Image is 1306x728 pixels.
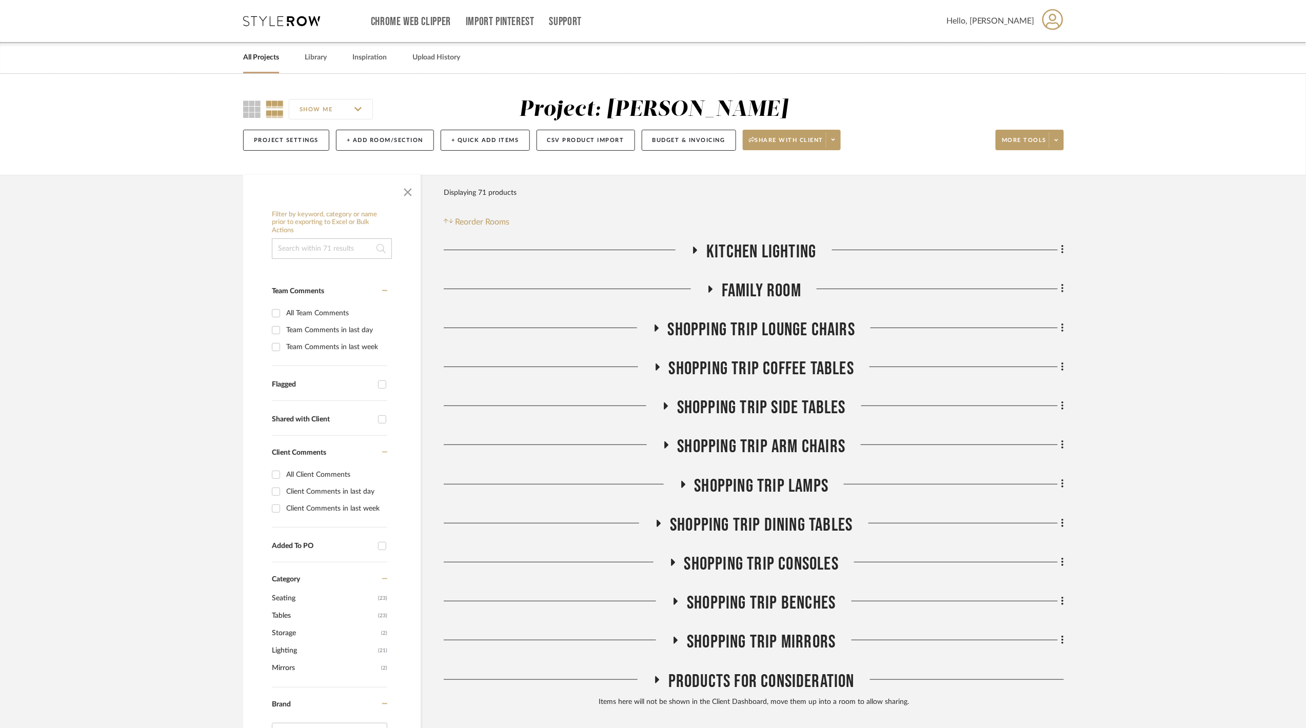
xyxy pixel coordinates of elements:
div: Displaying 71 products [444,183,517,203]
span: Share with client [749,136,824,152]
div: Flagged [272,380,373,389]
span: Shopping Trip Side Tables [677,397,846,419]
span: Shopping Trip Arm Chairs [678,436,846,458]
div: All Client Comments [286,467,385,483]
button: Project Settings [243,130,329,151]
span: (23) [378,608,387,624]
div: Client Comments in last day [286,483,385,500]
span: Shopping Trip Lounge Chairs [668,319,855,341]
span: Storage [272,624,379,642]
span: Shopping Trip Mirrors [687,631,836,653]
span: Lighting [272,642,375,659]
div: Added To PO [272,542,373,551]
button: Reorder Rooms [444,216,510,228]
a: All Projects [243,51,279,65]
span: Kitchen Lighting [706,241,816,263]
span: (23) [378,590,387,606]
span: Mirrors [272,659,379,677]
a: Support [549,17,582,26]
span: Client Comments [272,449,326,456]
span: Hello, [PERSON_NAME] [946,15,1035,27]
span: Shopping Trip Consoles [684,553,839,575]
button: + Quick Add Items [441,130,530,151]
span: Shopping Trip Benches [687,592,836,614]
span: Team Comments [272,288,324,295]
div: Team Comments in last day [286,322,385,338]
span: (21) [378,642,387,659]
span: Reorder Rooms [456,216,510,228]
span: More tools [1002,136,1046,152]
button: Close [398,180,418,200]
button: Budget & Invoicing [642,130,736,151]
h6: Filter by keyword, category or name prior to exporting to Excel or Bulk Actions [272,211,392,235]
a: Chrome Web Clipper [371,17,451,26]
input: Search within 71 results [272,238,392,259]
button: CSV Product Import [537,130,635,151]
span: Category [272,575,300,584]
span: Family Room [722,280,801,302]
span: (2) [381,625,387,641]
div: Items here will not be shown in the Client Dashboard, move them up into a room to allow sharing. [444,697,1064,708]
span: Brand [272,701,291,708]
span: Shopping Trip Coffee Tables [669,358,854,380]
a: Library [305,51,327,65]
span: Tables [272,607,375,624]
span: Shopping Trip Lamps [695,475,829,497]
div: Shared with Client [272,415,373,424]
a: Import Pinterest [466,17,535,26]
button: + Add Room/Section [336,130,434,151]
span: Products For Consideration [668,671,855,693]
span: (2) [381,660,387,676]
a: Inspiration [352,51,387,65]
div: Client Comments in last week [286,500,385,517]
div: Project: [PERSON_NAME] [519,99,788,120]
a: Upload History [412,51,460,65]
div: All Team Comments [286,305,385,321]
span: Seating [272,590,375,607]
button: More tools [996,130,1064,150]
span: Shopping Trip Dining Tables [670,514,853,536]
div: Team Comments in last week [286,339,385,355]
button: Share with client [743,130,841,150]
